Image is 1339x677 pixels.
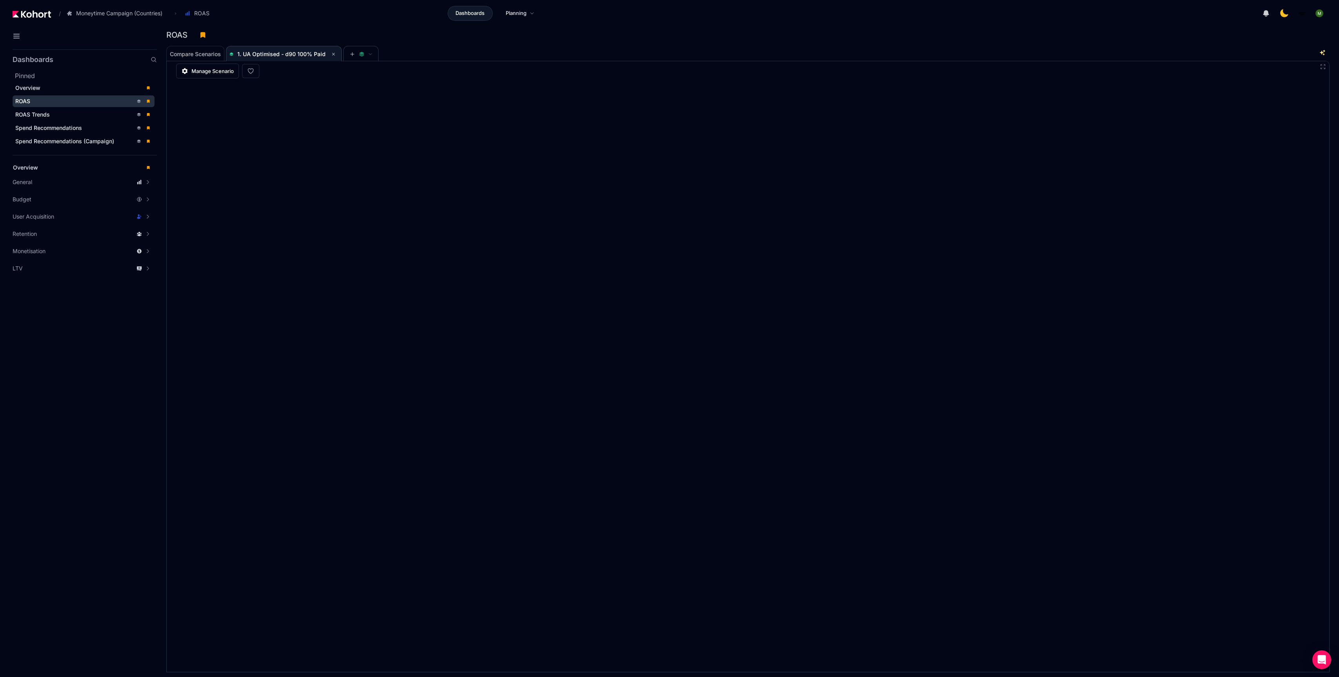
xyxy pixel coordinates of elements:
span: / [53,9,61,18]
img: Kohort logo [13,11,51,18]
a: Spend Recommendations [13,122,155,134]
span: Overview [13,164,38,171]
span: › [173,10,178,16]
span: General [13,178,32,186]
span: Retention [13,230,37,238]
button: Moneytime Campaign (Countries) [62,7,171,20]
span: Monetisation [13,247,46,255]
a: Manage Scenario [176,64,239,78]
span: Manage Scenario [191,67,234,75]
h3: ROAS [166,31,192,39]
span: 1. UA Optimised - d90 100% Paid [237,51,326,57]
span: User Acquisition [13,213,54,221]
span: Spend Recommendations (Campaign) [15,138,114,144]
span: ROAS Trends [15,111,50,118]
a: ROAS Trends [13,109,155,120]
span: ROAS [194,9,210,17]
a: Planning [497,6,543,21]
span: Dashboards [455,9,485,17]
span: Planning [506,9,526,17]
a: Dashboards [448,6,493,21]
a: Spend Recommendations (Campaign) [13,135,155,147]
h2: Dashboards [13,56,53,63]
a: ROAS [13,95,155,107]
span: Overview [15,84,40,91]
span: Budget [13,195,31,203]
span: ROAS [15,98,30,104]
span: LTV [13,265,23,272]
h2: Pinned [15,71,157,80]
span: Compare Scenarios [170,51,221,57]
a: Overview [13,82,155,94]
span: Moneytime Campaign (Countries) [76,9,162,17]
div: Open Intercom Messenger [1312,650,1331,669]
a: Overview [10,162,155,173]
button: ROAS [180,7,218,20]
button: Fullscreen [1320,64,1326,70]
span: Spend Recommendations [15,124,82,131]
img: logo_MoneyTimeLogo_1_20250619094856634230.png [1298,9,1306,17]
